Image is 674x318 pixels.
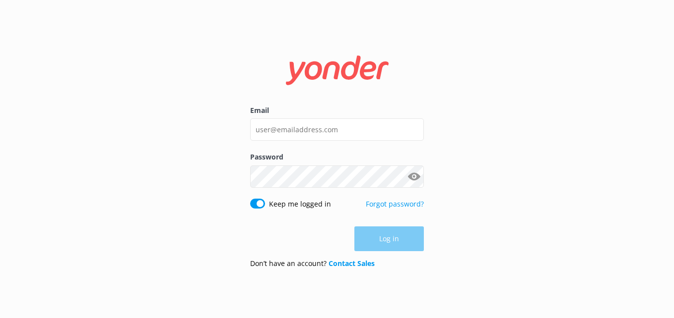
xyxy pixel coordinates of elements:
[250,118,424,141] input: user@emailaddress.com
[404,166,424,186] button: Show password
[250,105,424,116] label: Email
[269,199,331,210] label: Keep me logged in
[250,258,375,269] p: Don’t have an account?
[329,259,375,268] a: Contact Sales
[250,152,424,162] label: Password
[366,199,424,209] a: Forgot password?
